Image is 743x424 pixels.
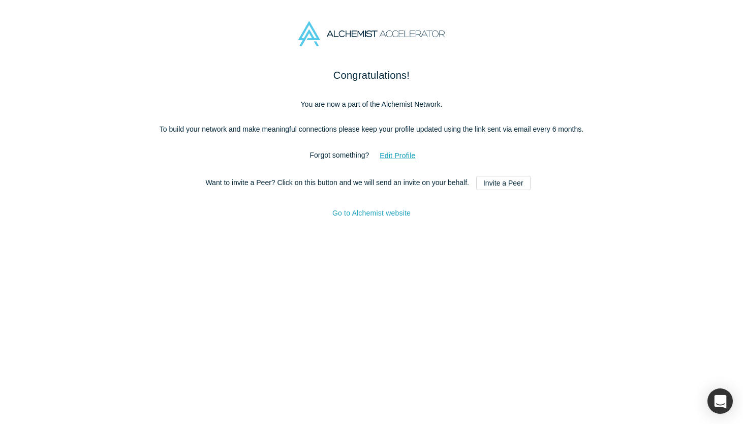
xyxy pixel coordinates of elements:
[476,176,531,190] a: Invite a Peer
[158,68,585,83] h2: Congratulations!
[158,175,585,190] p: Want to invite a Peer? Click on this button and we will send an invite on your behalf.
[332,209,411,217] a: Go to Alchemist website
[158,147,585,165] p: Forgot something?
[158,97,585,111] p: You are now a part of the Alchemist Network.
[158,122,585,136] p: To build your network and make meaningful connections please keep your profile updated using the ...
[369,147,426,165] button: Edit Profile
[298,21,445,46] img: Alchemist Accelerator Logo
